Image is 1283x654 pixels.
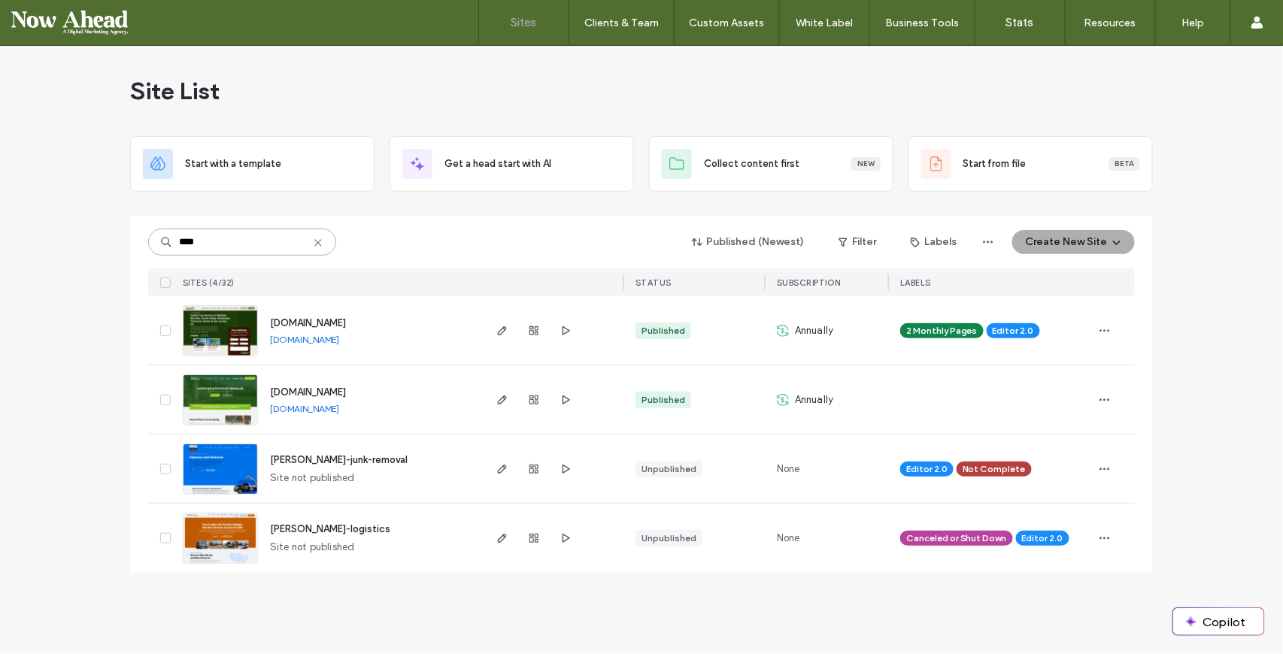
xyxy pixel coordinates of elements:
[897,230,970,254] button: Labels
[185,156,281,171] span: Start with a template
[906,324,978,338] span: 2 Monthly Pages
[777,277,841,288] span: SUBSCRIPTION
[130,76,220,106] span: Site List
[1109,157,1140,171] div: Beta
[1173,608,1264,635] button: Copilot
[777,531,800,546] span: None
[183,277,235,288] span: SITES (4/32)
[270,403,339,414] a: [DOMAIN_NAME]
[823,230,891,254] button: Filter
[796,17,854,29] label: White Label
[1022,531,1063,545] span: Editor 2.0
[704,156,799,171] span: Collect content first
[635,277,672,288] span: STATUS
[1084,17,1136,29] label: Resources
[270,471,355,486] span: Site not published
[444,156,551,171] span: Get a head start with AI
[795,323,834,338] span: Annually
[690,17,765,29] label: Custom Assets
[641,324,685,338] div: Published
[649,136,893,192] div: Collect content firstNew
[1006,16,1034,29] label: Stats
[993,324,1034,338] span: Editor 2.0
[900,277,931,288] span: LABELS
[906,531,1007,545] span: Canceled or Shut Down
[390,136,634,192] div: Get a head start with AI
[641,531,696,545] div: Unpublished
[270,454,408,465] a: [PERSON_NAME]-junk-removal
[270,317,346,329] a: [DOMAIN_NAME]
[851,157,881,171] div: New
[963,156,1027,171] span: Start from file
[130,136,375,192] div: Start with a template
[511,16,537,29] label: Sites
[1182,17,1205,29] label: Help
[641,393,685,407] div: Published
[777,462,800,477] span: None
[963,462,1026,476] span: Not Complete
[270,386,346,398] a: [DOMAIN_NAME]
[906,462,948,476] span: Editor 2.0
[886,17,960,29] label: Business Tools
[584,17,659,29] label: Clients & Team
[908,136,1153,192] div: Start from fileBeta
[270,334,339,345] a: [DOMAIN_NAME]
[270,540,355,555] span: Site not published
[679,230,817,254] button: Published (Newest)
[641,462,696,476] div: Unpublished
[34,11,65,24] span: Help
[270,523,390,534] a: [PERSON_NAME]-logistics
[1012,230,1135,254] button: Create New Site
[795,392,834,407] span: Annually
